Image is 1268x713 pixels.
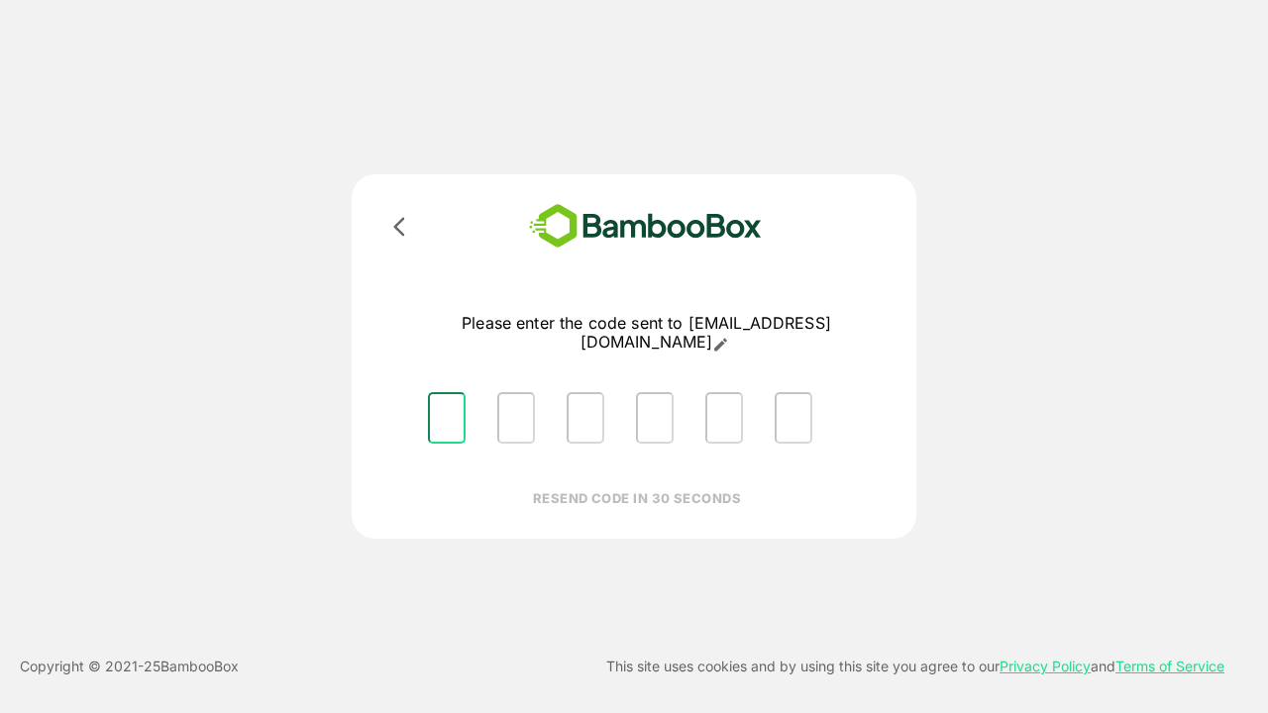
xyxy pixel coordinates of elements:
input: Please enter OTP character 6 [775,392,812,444]
input: Please enter OTP character 3 [567,392,604,444]
input: Please enter OTP character 4 [636,392,674,444]
p: Copyright © 2021- 25 BambooBox [20,655,239,678]
a: Privacy Policy [1000,658,1091,674]
a: Terms of Service [1115,658,1224,674]
input: Please enter OTP character 5 [705,392,743,444]
img: bamboobox [500,198,791,255]
input: Please enter OTP character 2 [497,392,535,444]
input: Please enter OTP character 1 [428,392,466,444]
p: This site uses cookies and by using this site you agree to our and [606,655,1224,678]
p: Please enter the code sent to [EMAIL_ADDRESS][DOMAIN_NAME] [412,314,881,353]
